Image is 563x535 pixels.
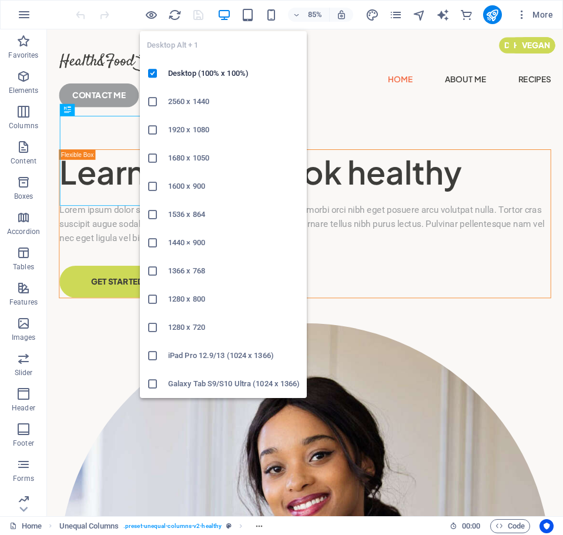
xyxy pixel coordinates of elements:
[288,8,330,22] button: 85%
[7,227,40,236] p: Accordion
[9,519,42,533] a: Click to cancel selection. Double-click to open Pages
[168,179,300,193] h6: 1600 x 900
[168,66,300,81] h6: Desktop (100% x 100%)
[495,519,525,533] span: Code
[13,474,34,483] p: Forms
[9,297,38,307] p: Features
[336,9,347,20] i: On resize automatically adjust zoom level to fit chosen device.
[168,264,300,278] h6: 1366 x 768
[436,8,450,22] i: AI Writer
[168,349,300,363] h6: iPad Pro 12.9/13 (1024 x 1366)
[306,8,324,22] h6: 85%
[226,523,232,529] i: This element is a customizable preset
[168,123,300,137] h6: 1920 x 1080
[389,8,403,22] i: Pages (Ctrl+Alt+S)
[12,403,35,413] p: Header
[516,9,553,21] span: More
[366,8,380,22] button: design
[366,8,379,22] i: Design (Ctrl+Alt+Y)
[490,519,530,533] button: Code
[123,519,222,533] span: . preset-unequal-columns-v2-healthy
[168,208,300,222] h6: 1536 x 864
[168,320,300,335] h6: 1280 x 720
[450,519,481,533] h6: Session time
[9,86,39,95] p: Elements
[539,519,554,533] button: Usercentrics
[11,156,36,166] p: Content
[168,236,300,250] h6: 1440 × 900
[436,8,450,22] button: text_generator
[13,439,34,448] p: Footer
[389,8,403,22] button: pages
[14,192,33,201] p: Boxes
[511,5,558,24] button: More
[462,519,480,533] span: 00 00
[485,8,499,22] i: Publish
[12,333,36,342] p: Images
[168,95,300,109] h6: 2560 x 1440
[483,5,502,24] button: publish
[144,8,158,22] button: Click here to leave preview mode and continue editing
[13,262,34,272] p: Tables
[167,8,182,22] button: reload
[168,151,300,165] h6: 1680 x 1050
[15,368,33,377] p: Slider
[8,51,38,60] p: Favorites
[59,519,119,533] span: Click to select. Double-click to edit
[413,8,426,22] i: Navigator
[9,121,38,131] p: Columns
[470,521,472,530] span: :
[413,8,427,22] button: navigator
[168,292,300,306] h6: 1280 x 800
[59,519,269,533] nav: breadcrumb
[168,377,300,391] h6: Galaxy Tab S9/S10 Ultra (1024 x 1366)
[460,8,474,22] button: commerce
